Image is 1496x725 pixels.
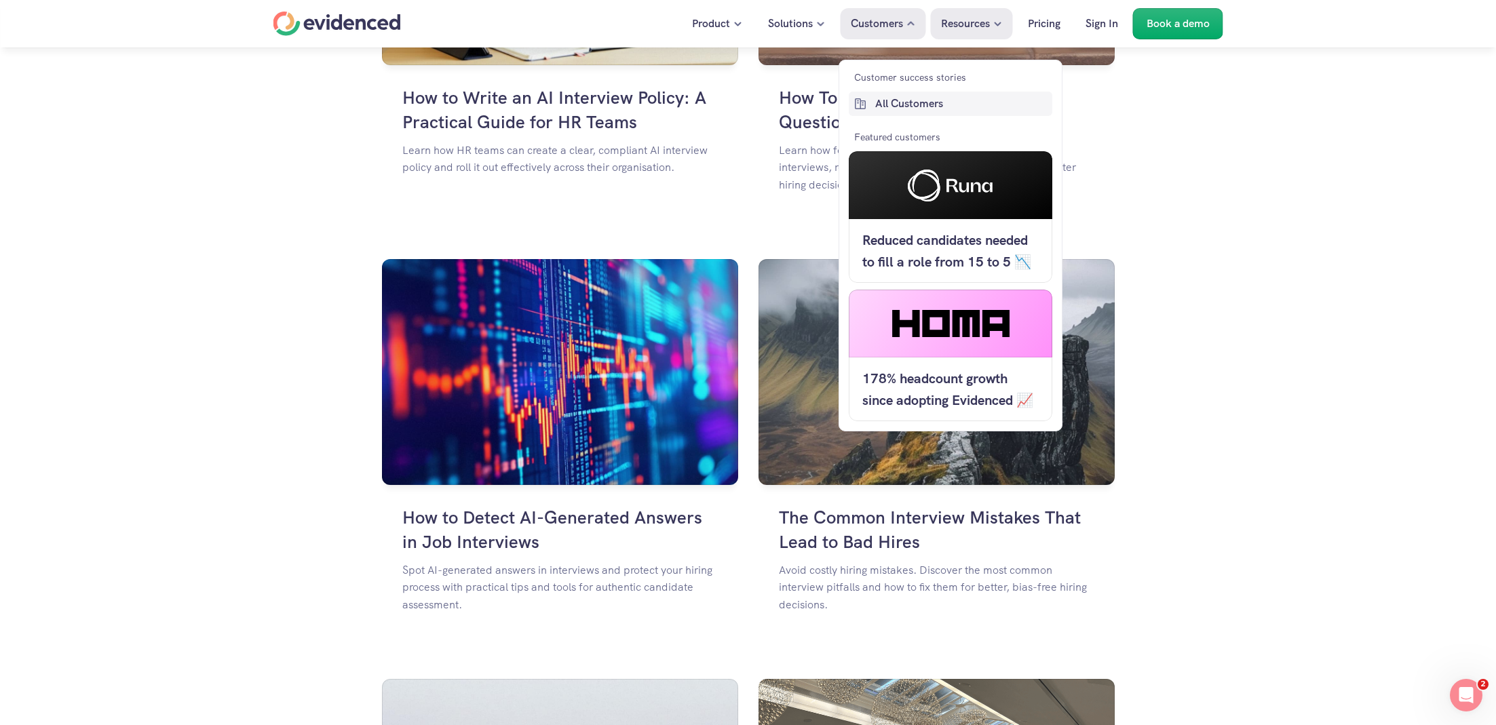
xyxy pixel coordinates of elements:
[1147,15,1210,33] p: Book a demo
[402,85,718,135] h4: How to Write an AI Interview Policy: A Practical Guide for HR Teams
[849,290,1052,421] a: 178% headcount growth since adopting Evidenced 📈
[759,259,1115,659] a: A man with a yellow backpack stands on a misty mountain sideThe Common Interview Mistakes That Le...
[1018,8,1071,39] a: Pricing
[402,505,718,555] h4: How to Detect AI-Generated Answers in Job Interviews
[759,259,1115,485] img: A man with a yellow backpack stands on a misty mountain side
[1075,8,1128,39] a: Sign In
[941,15,990,33] p: Resources
[1133,8,1223,39] a: Book a demo
[768,15,813,33] p: Solutions
[851,15,903,33] p: Customers
[779,141,1094,193] p: Learn how follow-up questions can improve structured interviews, reveal candidate depth, and lead...
[854,130,940,144] p: Featured customers
[1028,15,1060,33] p: Pricing
[862,229,1039,273] h5: Reduced candidates needed to fill a role from 15 to 5 📉
[402,141,718,176] p: Learn how HR teams can create a clear, compliant AI interview policy and roll it out effectively ...
[849,92,1052,116] a: All Customers
[779,85,1094,135] h4: How To Ask Better Follow-Up Questions In Structured Interviews
[875,95,1049,113] p: All Customers
[1450,679,1482,711] iframe: Intercom live chat
[779,561,1094,613] p: Avoid costly hiring mistakes. Discover the most common interview pitfalls and how to fix them for...
[862,368,1039,411] h5: 178% headcount growth since adopting Evidenced 📈
[382,259,738,485] img: An abstract chart of data and graphs
[854,70,966,85] p: Customer success stories
[1478,679,1489,690] span: 2
[1086,15,1118,33] p: Sign In
[402,561,718,613] p: Spot AI-generated answers in interviews and protect your hiring process with practical tips and t...
[382,259,738,659] a: An abstract chart of data and graphsHow to Detect AI-Generated Answers in Job InterviewsSpot AI-g...
[692,15,730,33] p: Product
[849,151,1052,283] a: Reduced candidates needed to fill a role from 15 to 5 📉
[779,505,1094,555] h4: The Common Interview Mistakes That Lead to Bad Hires
[273,12,401,36] a: Home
